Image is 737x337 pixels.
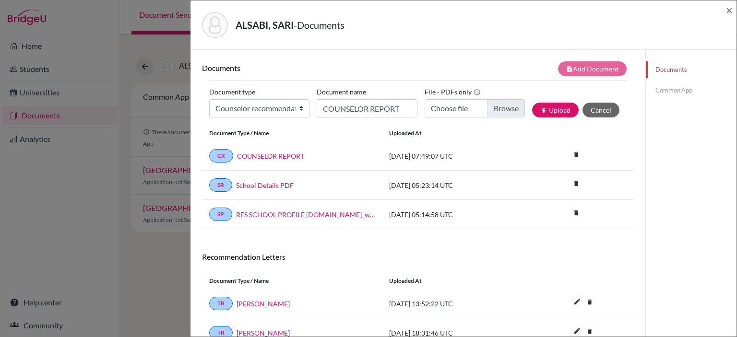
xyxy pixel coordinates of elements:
[237,151,304,161] a: COUNSELOR REPORT
[382,277,526,285] div: Uploaded at
[646,61,737,78] a: Documents
[202,252,634,261] h6: Recommendation Letters
[532,103,579,117] button: publishUpload
[317,84,366,99] label: Document name
[236,209,375,220] a: RFS SCHOOL PROFILE [DOMAIN_NAME]_wide
[646,82,737,99] a: Common App
[209,178,232,192] a: SR
[582,295,597,309] i: delete
[726,4,733,16] button: Close
[382,129,526,138] div: Uploaded at
[570,294,585,309] i: edit
[209,149,233,163] a: CR
[294,19,345,31] span: - Documents
[209,208,232,221] a: SP
[209,84,255,99] label: Document type
[569,295,585,310] button: edit
[202,277,382,285] div: Document Type / Name
[569,149,583,162] a: delete
[236,180,294,190] a: School Details PDF
[566,66,573,72] i: note_add
[569,207,583,220] a: delete
[389,329,453,337] span: [DATE] 18:31:46 UTC
[202,63,418,72] h6: Documents
[389,300,453,308] span: [DATE] 13:52:22 UTC
[236,19,294,31] strong: ALSABI, SARI
[582,296,597,309] a: delete
[237,299,290,309] a: [PERSON_NAME]
[382,180,526,190] div: [DATE] 05:23:14 UTC
[202,129,382,138] div: Document Type / Name
[569,206,583,220] i: delete
[382,209,526,220] div: [DATE] 05:14:58 UTC
[569,176,583,191] i: delete
[209,297,233,310] a: TR
[382,151,526,161] div: [DATE] 07:49:07 UTC
[540,107,547,114] i: publish
[569,178,583,191] a: delete
[726,3,733,17] span: ×
[558,61,627,76] button: note_addAdd Document
[582,103,619,117] button: Cancel
[425,84,481,99] label: File - PDFs only
[569,147,583,162] i: delete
